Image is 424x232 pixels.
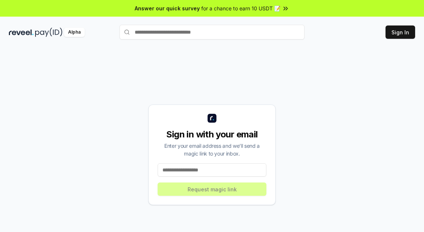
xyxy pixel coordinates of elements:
img: reveel_dark [9,28,34,37]
span: Answer our quick survey [135,4,200,12]
div: Sign in with your email [158,129,266,140]
button: Sign In [386,25,415,39]
img: pay_id [35,28,63,37]
div: Enter your email address and we’ll send a magic link to your inbox. [158,142,266,157]
img: logo_small [208,114,216,123]
span: for a chance to earn 10 USDT 📝 [201,4,280,12]
div: Alpha [64,28,85,37]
